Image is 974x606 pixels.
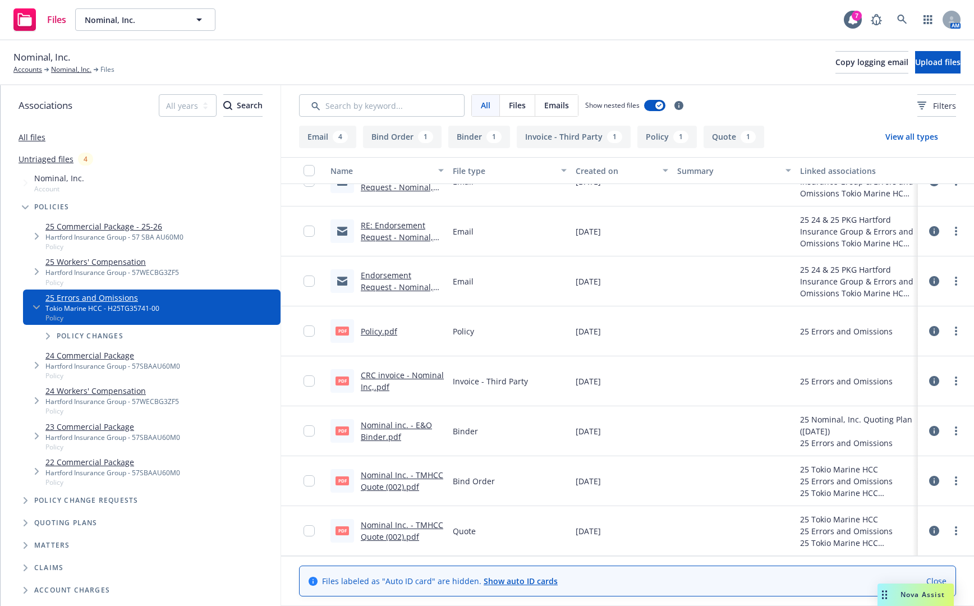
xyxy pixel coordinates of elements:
div: Name [330,165,431,177]
div: Tokio Marine HCC - H25TG35741-00 [45,304,159,313]
div: Hartford Insurance Group - 57WECBG3ZF5 [45,397,179,406]
div: 1 [418,131,433,143]
span: [DATE] [576,475,601,487]
input: Toggle Row Selected [304,325,315,337]
span: Copy logging email [835,57,908,67]
span: Upload files [915,57,961,67]
div: 4 [78,153,93,166]
span: Filters [917,100,956,112]
span: Emails [544,99,569,111]
a: more [949,424,963,438]
div: 25 Errors and Omissions [800,437,913,449]
span: Policy change requests [34,497,138,504]
span: Filters [933,100,956,112]
button: Name [326,157,448,184]
span: Files [47,15,66,24]
span: pdf [336,426,349,435]
div: Search [223,95,263,116]
span: Policy [453,325,474,337]
button: Invoice - Third Party [517,126,631,148]
span: Nominal, Inc. [34,172,84,184]
svg: Search [223,101,232,110]
div: File type [453,165,554,177]
button: Nova Assist [877,584,954,606]
input: Toggle Row Selected [304,475,315,486]
a: more [949,524,963,538]
a: 23 Commercial Package [45,421,180,433]
span: Bind Order [453,475,495,487]
div: 1 [741,131,756,143]
span: Matters [34,542,70,549]
div: 25 24 & 25 PKG Hartford Insurance Group & Errors and Omissions Tokio Marine HCC - remove location... [800,264,913,299]
span: Account charges [34,587,110,594]
span: [DATE] [576,325,601,337]
span: pdf [336,327,349,335]
a: All files [19,132,45,143]
button: Email [299,126,356,148]
span: Nominal, Inc. [13,50,70,65]
a: Endorsement Request - Nominal, Inc. - Policy #H25TG35741-00 [361,270,433,316]
div: 7 [852,11,862,21]
div: 1 [607,131,622,143]
a: more [949,324,963,338]
a: more [949,224,963,238]
button: Linked associations [796,157,918,184]
a: 25 Commercial Package - 25-26 [45,221,183,232]
span: Email [453,276,474,287]
a: Report a Bug [865,8,888,31]
a: Files [9,4,71,35]
span: [DATE] [576,226,601,237]
div: Linked associations [800,165,913,177]
div: 25 Errors and Omissions [800,525,913,537]
div: Hartford Insurance Group - 57SBAAU60M0 [45,361,180,371]
span: Show nested files [585,100,640,110]
a: 24 Workers' Compensation [45,385,179,397]
button: Filters [917,94,956,117]
div: 25 Errors and Omissions [800,375,893,387]
a: Show auto ID cards [484,576,558,586]
span: Policy [45,242,183,251]
input: Toggle Row Selected [304,226,315,237]
a: 24 Commercial Package [45,350,180,361]
button: View all types [867,126,956,148]
span: Files [100,65,114,75]
button: File type [448,157,571,184]
div: 4 [333,131,348,143]
div: Created on [576,165,656,177]
a: Untriaged files [19,153,73,165]
input: Toggle Row Selected [304,375,315,387]
button: Upload files [915,51,961,74]
div: Hartford Insurance Group - 57SBAAU60M0 [45,468,180,478]
span: Quoting plans [34,520,98,526]
span: Policy [45,478,180,487]
a: Close [926,575,947,587]
span: [DATE] [576,425,601,437]
a: Policy.pdf [361,326,397,337]
div: 25 Tokio Marine HCC [800,513,913,525]
div: 25 Errors and Omissions [800,475,913,487]
div: 25 Tokio Marine HCC [800,487,913,499]
div: Summary [677,165,778,177]
a: 25 Workers' Compensation [45,256,179,268]
div: Drag to move [877,584,892,606]
span: pdf [336,476,349,485]
span: Nominal, Inc. [85,14,182,26]
button: Copy logging email [835,51,908,74]
div: 25 24 & 25 PKG Hartford Insurance Group & Errors and Omissions Tokio Marine HCC - remove location... [800,214,913,249]
button: Quote [704,126,764,148]
a: Nominal, Inc. [51,65,91,75]
div: Hartford Insurance Group - 57 SBA AU60M0 [45,232,183,242]
div: 25 Nominal, Inc. Quoting Plan ([DATE]) [800,414,913,437]
span: Policy [45,313,159,323]
span: [DATE] [576,276,601,287]
span: Policy [45,278,179,287]
input: Toggle Row Selected [304,525,315,536]
div: 1 [486,131,502,143]
span: [DATE] [576,525,601,537]
button: Binder [448,126,510,148]
span: All [481,99,490,111]
a: RE: Endorsement Request - Nominal, Inc. - Policy #H25TG35741-00 [361,220,433,266]
div: 25 Tokio Marine HCC [800,463,913,475]
div: Hartford Insurance Group - 57WECBG3ZF5 [45,268,179,277]
span: [DATE] [576,375,601,387]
